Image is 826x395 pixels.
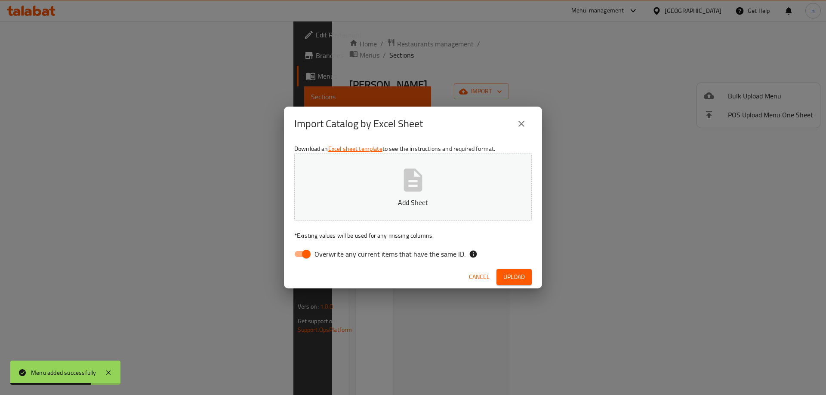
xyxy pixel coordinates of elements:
button: Cancel [465,269,493,285]
h2: Import Catalog by Excel Sheet [294,117,423,131]
button: Upload [496,269,532,285]
button: Add Sheet [294,153,532,221]
span: Overwrite any current items that have the same ID. [314,249,465,259]
p: Add Sheet [308,197,518,208]
div: Menu added successfully [31,368,96,377]
div: Download an to see the instructions and required format. [284,141,542,266]
button: close [511,113,532,134]
span: Upload [503,272,525,282]
p: Existing values will be used for any missing columns. [294,231,532,240]
a: Excel sheet template [328,143,382,154]
svg: If the overwrite option isn't selected, then the items that match an existing ID will be ignored ... [469,250,478,258]
span: Cancel [469,272,490,282]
